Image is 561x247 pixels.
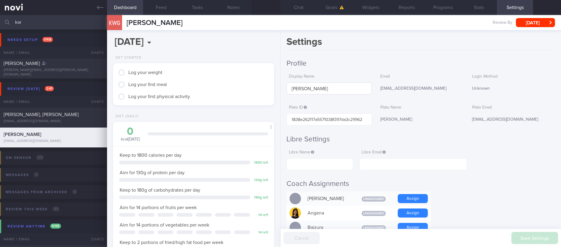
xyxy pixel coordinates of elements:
[36,155,44,160] span: 0 / 3
[305,193,353,205] div: [PERSON_NAME]
[4,119,103,124] div: [EMAIL_ADDRESS][DOMAIN_NAME]
[362,150,386,154] span: Libre Email
[42,37,53,42] span: 1 / 108
[4,68,103,77] div: [PERSON_NAME][EMAIL_ADDRESS][PERSON_NAME][DOMAIN_NAME]
[380,105,461,110] label: Plato Name
[127,19,182,26] span: [PERSON_NAME]
[4,112,79,117] span: [PERSON_NAME], [PERSON_NAME]
[362,225,386,230] span: Unassigned
[287,135,555,144] h2: Libre Settings
[4,188,79,196] div: Messages from Archived
[472,105,553,110] label: Plato Email
[289,150,314,154] span: Libre Name
[253,230,268,235] div: 14 left
[287,36,555,50] h1: Settings
[119,126,142,142] div: kcal [DATE]
[119,126,142,137] div: 0
[253,161,268,165] div: 1800 left
[120,188,200,193] span: Keep to 180g of carbohydrates per day
[516,18,555,27] button: [DATE]
[398,223,428,232] button: Assign
[493,20,512,26] span: Review By
[472,74,553,79] label: Login Method
[120,223,209,227] span: Aim for 14 portions of vegetables per week
[83,47,107,59] div: Chats
[113,114,139,119] div: Diet (Daily)
[50,224,61,229] span: 3 / 135
[6,36,54,44] div: Needs setup
[4,61,40,66] span: [PERSON_NAME]
[120,170,185,175] span: Aim for 130g of protein per day
[34,172,39,177] span: 0
[4,205,61,213] div: Review this week
[4,154,45,162] div: On sensor
[289,105,307,110] span: Plato ID
[120,153,182,158] span: Keep to 1800 calories per day
[378,113,463,126] div: [PERSON_NAME]
[120,240,223,245] span: Keep to 2 portions of fried/high fat food per week
[289,74,369,79] label: Display Name
[4,139,103,144] div: [EMAIL_ADDRESS][DOMAIN_NAME]
[470,113,555,126] div: [EMAIL_ADDRESS][DOMAIN_NAME]
[287,59,555,68] h2: Profile
[45,86,54,91] span: 2 / 41
[305,221,353,233] div: Baizura
[4,132,41,137] span: [PERSON_NAME]
[470,82,555,95] div: Unknown
[253,196,268,200] div: 180 g left
[83,96,107,108] div: Chats
[380,74,461,79] label: Email
[120,205,197,210] span: Aim for 14 portions of fruits per week
[113,56,142,60] div: Get Started
[305,207,353,219] div: Angena
[83,233,107,245] div: Chats
[6,85,55,93] div: Review [DATE]
[378,82,463,95] div: [EMAIL_ADDRESS][DOMAIN_NAME]
[106,11,124,35] div: KWG
[253,213,268,218] div: 14 left
[398,194,428,203] button: Assign
[52,206,60,211] span: 0 / 1
[253,178,268,183] div: 130 g left
[72,189,77,194] span: 0
[4,171,40,179] div: Messages
[6,222,63,230] div: Review anytime
[362,211,386,216] span: Unassigned
[398,208,428,218] button: Assign
[362,196,386,202] span: Unassigned
[287,179,555,188] h2: Coach Assignments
